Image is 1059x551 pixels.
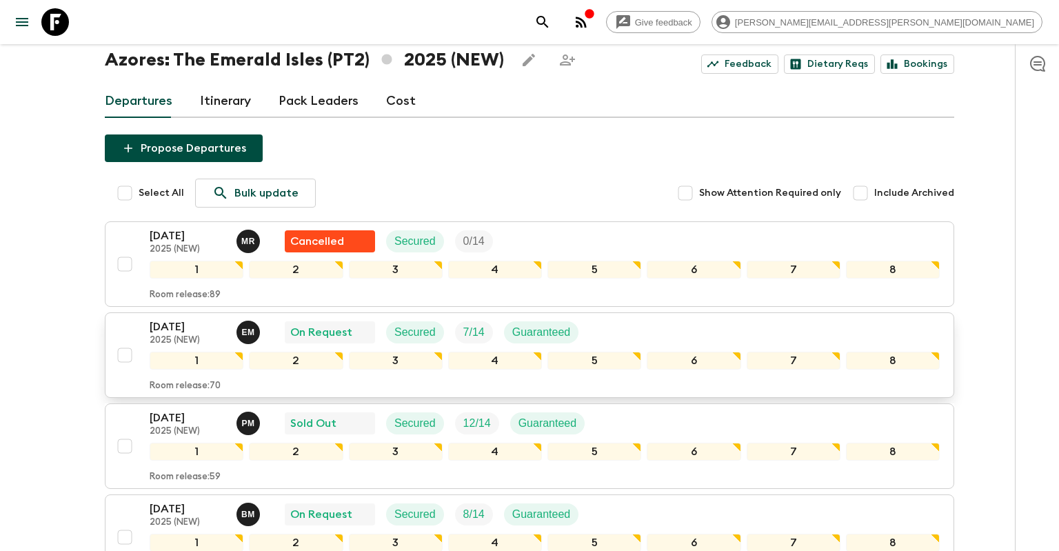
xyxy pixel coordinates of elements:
p: [DATE] [150,319,225,335]
span: Include Archived [874,186,954,200]
div: 2 [249,261,343,279]
div: 8 [846,352,940,370]
p: On Request [290,506,352,523]
a: Departures [105,85,172,118]
span: Mario Rangel [236,234,263,245]
p: B M [241,509,255,520]
a: Bookings [880,54,954,74]
p: Room release: 89 [150,290,221,301]
p: Guaranteed [518,415,577,432]
span: Show Attention Required only [699,186,841,200]
p: Secured [394,324,436,341]
button: [DATE]2025 (NEW)Mario RangelFlash Pack cancellationSecuredTrip Fill12345678Room release:89 [105,221,954,307]
button: MR [236,230,263,253]
div: 3 [349,443,443,461]
div: Secured [386,503,444,525]
div: Trip Fill [455,321,493,343]
p: Guaranteed [512,324,571,341]
button: Propose Departures [105,134,263,162]
p: [DATE] [150,501,225,517]
p: 2025 (NEW) [150,426,225,437]
button: Edit this itinerary [515,46,543,74]
div: Trip Fill [455,503,493,525]
span: Give feedback [627,17,700,28]
h1: Azores: The Emerald Isles (PT2) 2025 (NEW) [105,46,504,74]
div: 4 [448,352,542,370]
button: [DATE]2025 (NEW)Eduardo MirandaOn RequestSecuredTrip FillGuaranteed12345678Room release:70 [105,312,954,398]
div: 7 [747,261,840,279]
div: 1 [150,443,243,461]
button: search adventures [529,8,556,36]
p: 2025 (NEW) [150,244,225,255]
div: 5 [547,443,641,461]
div: 1 [150,352,243,370]
div: 5 [547,261,641,279]
a: Bulk update [195,179,316,208]
p: 2025 (NEW) [150,517,225,528]
button: BM [236,503,263,526]
p: P M [241,418,254,429]
div: 8 [846,261,940,279]
p: Sold Out [290,415,336,432]
a: Give feedback [606,11,700,33]
div: 6 [647,261,740,279]
p: 7 / 14 [463,324,485,341]
a: Dietary Reqs [784,54,875,74]
button: [DATE]2025 (NEW)Paula MedeirosSold OutSecuredTrip FillGuaranteed12345678Room release:59 [105,403,954,489]
div: 7 [747,352,840,370]
p: Secured [394,415,436,432]
a: Feedback [701,54,778,74]
p: 12 / 14 [463,415,491,432]
div: 2 [249,443,343,461]
span: Share this itinerary [554,46,581,74]
p: 0 / 14 [463,233,485,250]
button: PM [236,412,263,435]
div: 6 [647,443,740,461]
button: EM [236,321,263,344]
div: 8 [846,443,940,461]
div: Trip Fill [455,412,499,434]
p: Room release: 70 [150,381,221,392]
button: menu [8,8,36,36]
p: Secured [394,233,436,250]
p: E M [241,327,254,338]
p: Guaranteed [512,506,571,523]
span: Select All [139,186,184,200]
div: Secured [386,321,444,343]
div: 3 [349,261,443,279]
a: Itinerary [200,85,251,118]
div: Secured [386,230,444,252]
div: 5 [547,352,641,370]
div: 2 [249,352,343,370]
p: Secured [394,506,436,523]
p: M R [241,236,255,247]
div: 6 [647,352,740,370]
div: 3 [349,352,443,370]
div: Secured [386,412,444,434]
div: 4 [448,443,542,461]
a: Cost [386,85,416,118]
p: Bulk update [234,185,299,201]
p: 8 / 14 [463,506,485,523]
div: 1 [150,261,243,279]
div: 4 [448,261,542,279]
p: On Request [290,324,352,341]
a: Pack Leaders [279,85,359,118]
p: [DATE] [150,410,225,426]
p: Cancelled [290,233,344,250]
p: 2025 (NEW) [150,335,225,346]
span: Eduardo Miranda [236,325,263,336]
span: Paula Medeiros [236,416,263,427]
p: Room release: 59 [150,472,221,483]
div: [PERSON_NAME][EMAIL_ADDRESS][PERSON_NAME][DOMAIN_NAME] [712,11,1042,33]
p: [DATE] [150,228,225,244]
span: [PERSON_NAME][EMAIL_ADDRESS][PERSON_NAME][DOMAIN_NAME] [727,17,1042,28]
div: 7 [747,443,840,461]
div: Flash Pack cancellation [285,230,375,252]
span: Bruno Melo [236,507,263,518]
div: Trip Fill [455,230,493,252]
